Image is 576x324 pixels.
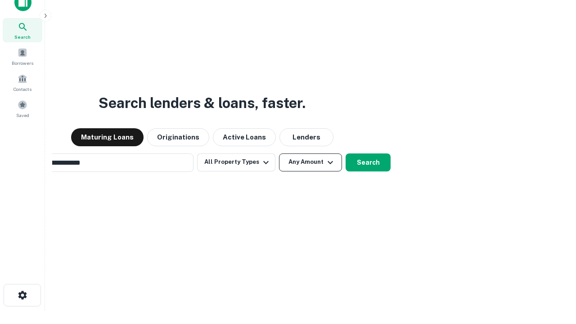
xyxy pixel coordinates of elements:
span: Saved [16,112,29,119]
span: Contacts [13,85,31,93]
button: All Property Types [197,153,275,171]
h3: Search lenders & loans, faster. [99,92,306,114]
span: Borrowers [12,59,33,67]
span: Search [14,33,31,40]
button: Maturing Loans [71,128,144,146]
button: Originations [147,128,209,146]
a: Contacts [3,70,42,94]
button: Lenders [279,128,333,146]
button: Active Loans [213,128,276,146]
a: Borrowers [3,44,42,68]
button: Search [346,153,391,171]
button: Any Amount [279,153,342,171]
a: Search [3,18,42,42]
a: Saved [3,96,42,121]
iframe: Chat Widget [531,252,576,295]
